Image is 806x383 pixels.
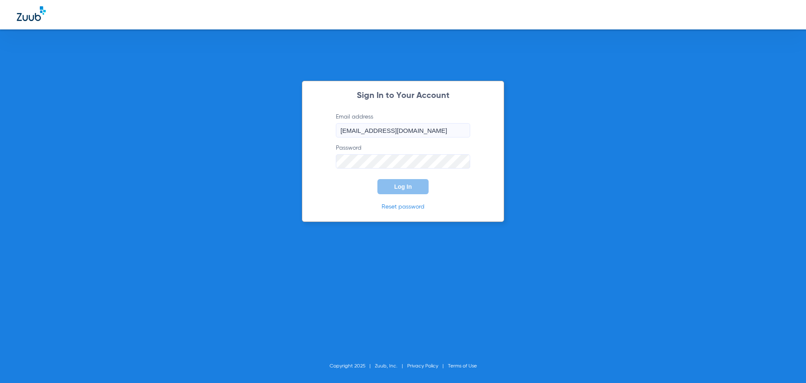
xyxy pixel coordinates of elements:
[336,123,470,137] input: Email address
[377,179,429,194] button: Log In
[323,92,483,100] h2: Sign In to Your Account
[336,144,470,169] label: Password
[375,362,407,370] li: Zuub, Inc.
[382,204,424,210] a: Reset password
[448,364,477,369] a: Terms of Use
[336,113,470,137] label: Email address
[336,154,470,169] input: Password
[17,6,46,21] img: Zuub Logo
[330,362,375,370] li: Copyright 2025
[394,183,412,190] span: Log In
[407,364,438,369] a: Privacy Policy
